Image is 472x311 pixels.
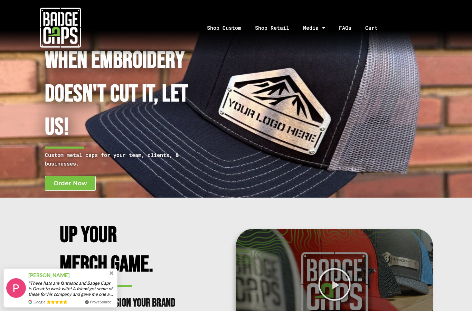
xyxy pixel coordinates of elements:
[6,278,26,298] img: provesource social proof notification image
[60,221,181,279] h2: Up Your Merch Game.
[358,10,393,46] a: Cart
[90,300,111,304] a: ProveSource
[248,10,296,46] a: Shop Retail
[296,10,332,46] a: Media
[45,151,209,168] p: Custom metal caps for your team, clients, & businesses.
[28,280,115,297] span: "These hats are fantastic and Badge Caps is Great to work with! A friend got some of these for hi...
[45,176,96,191] a: Order Now
[54,180,87,186] span: Order Now
[28,271,70,279] span: [PERSON_NAME]
[332,10,358,46] a: FAQs
[40,7,81,48] img: badgecaps white logo with green acccent
[28,300,32,304] img: provesource review source
[200,10,248,46] a: Shop Custom
[318,267,351,301] div: Play Video
[34,299,46,305] span: Google
[121,10,472,46] nav: Menu
[45,44,209,144] h1: When Embroidery Doesn't cut it, Let Us!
